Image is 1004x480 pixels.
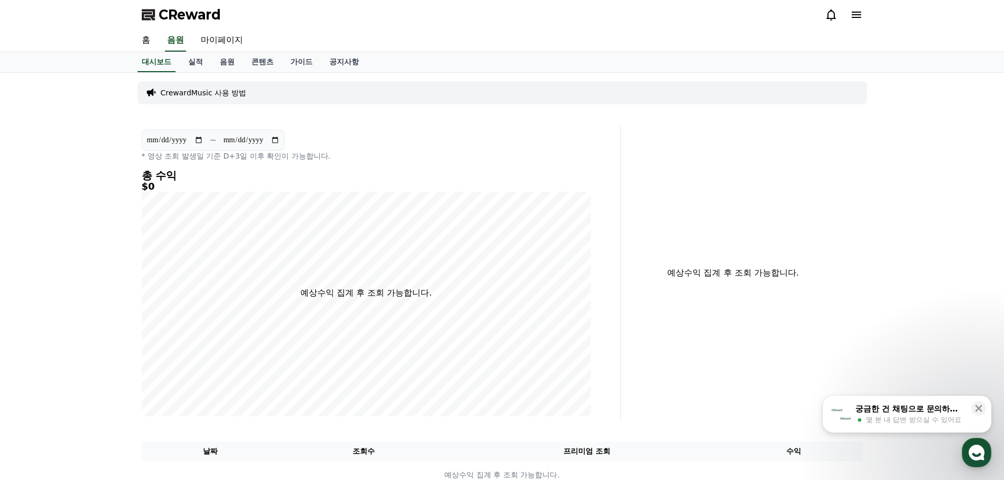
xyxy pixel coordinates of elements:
[133,30,159,52] a: 홈
[279,442,448,461] th: 조회수
[211,52,243,72] a: 음원
[142,442,279,461] th: 날짜
[142,6,221,23] a: CReward
[449,442,725,461] th: 프리미엄 조회
[282,52,321,72] a: 가이드
[725,442,863,461] th: 수익
[142,181,591,192] h5: $0
[180,52,211,72] a: 실적
[210,134,217,146] p: ~
[161,87,247,98] a: CrewardMusic 사용 방법
[142,170,591,181] h4: 총 수익
[165,30,186,52] a: 음원
[321,52,367,72] a: 공지사항
[243,52,282,72] a: 콘텐츠
[159,6,221,23] span: CReward
[192,30,251,52] a: 마이페이지
[142,151,591,161] p: * 영상 조회 발생일 기준 D+3일 이후 확인이 가능합니다.
[629,267,837,279] p: 예상수익 집계 후 조회 가능합니다.
[300,287,432,299] p: 예상수익 집계 후 조회 가능합니다.
[138,52,176,72] a: 대시보드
